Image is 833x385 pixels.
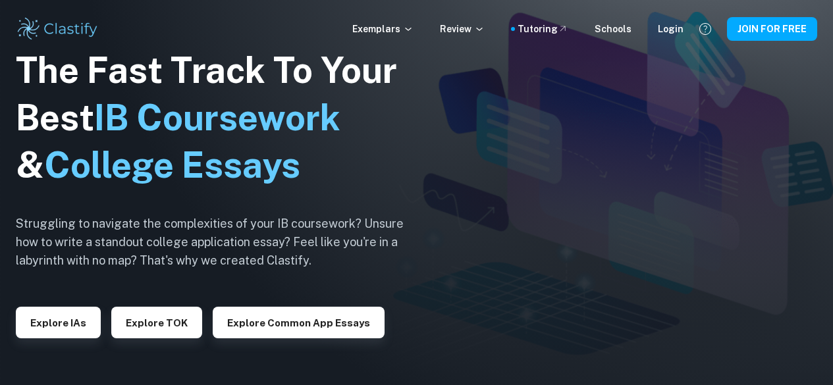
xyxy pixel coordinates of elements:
[352,22,414,36] p: Exemplars
[213,316,385,328] a: Explore Common App essays
[694,18,716,40] button: Help and Feedback
[111,316,202,328] a: Explore TOK
[658,22,684,36] a: Login
[94,97,340,138] span: IB Coursework
[16,316,101,328] a: Explore IAs
[213,307,385,338] button: Explore Common App essays
[16,307,101,338] button: Explore IAs
[440,22,485,36] p: Review
[595,22,631,36] a: Schools
[16,215,424,270] h6: Struggling to navigate the complexities of your IB coursework? Unsure how to write a standout col...
[16,16,99,42] img: Clastify logo
[44,144,300,186] span: College Essays
[727,17,817,41] button: JOIN FOR FREE
[518,22,568,36] a: Tutoring
[111,307,202,338] button: Explore TOK
[16,47,424,189] h1: The Fast Track To Your Best &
